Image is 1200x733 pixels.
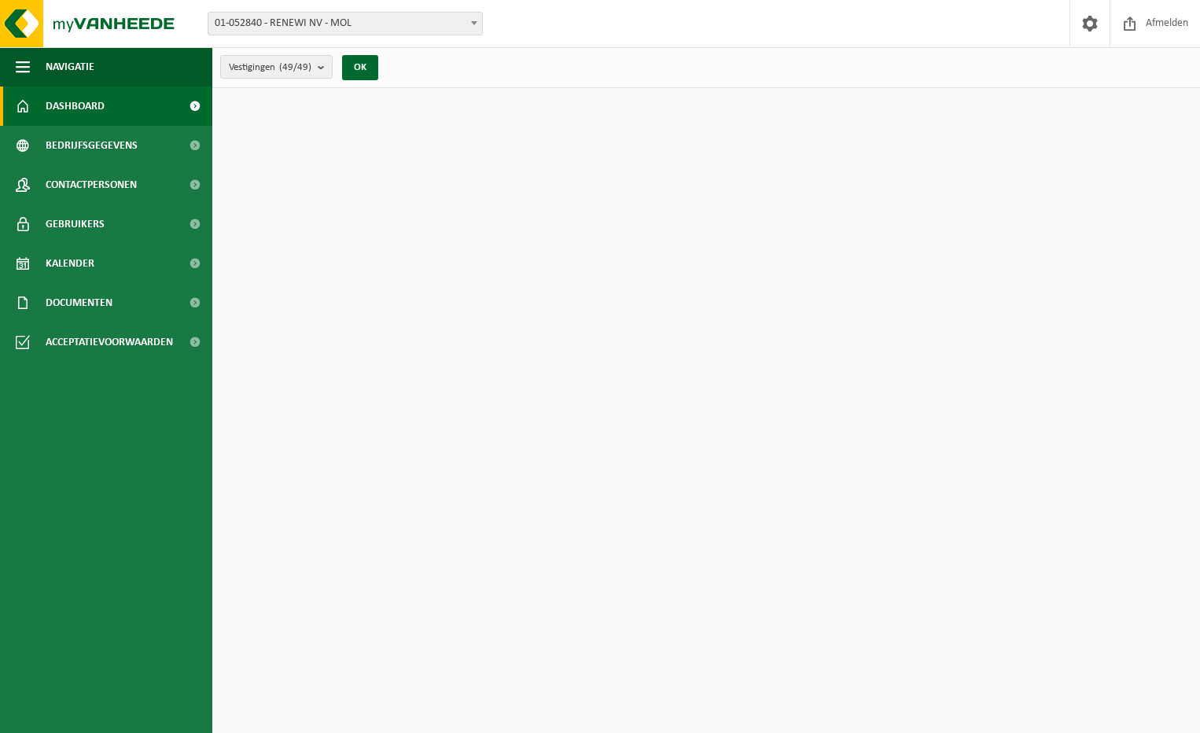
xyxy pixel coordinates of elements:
span: Dashboard [46,87,105,126]
count: (49/49) [279,62,311,72]
span: Contactpersonen [46,165,137,204]
button: Vestigingen(49/49) [220,55,333,79]
span: 01-052840 - RENEWI NV - MOL [208,13,482,35]
span: 01-052840 - RENEWI NV - MOL [208,12,483,35]
button: OK [342,55,378,80]
span: Kalender [46,244,94,283]
span: Vestigingen [229,56,311,79]
span: Navigatie [46,47,94,87]
span: Bedrijfsgegevens [46,126,138,165]
span: Documenten [46,283,112,322]
span: Acceptatievoorwaarden [46,322,173,362]
span: Gebruikers [46,204,105,244]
